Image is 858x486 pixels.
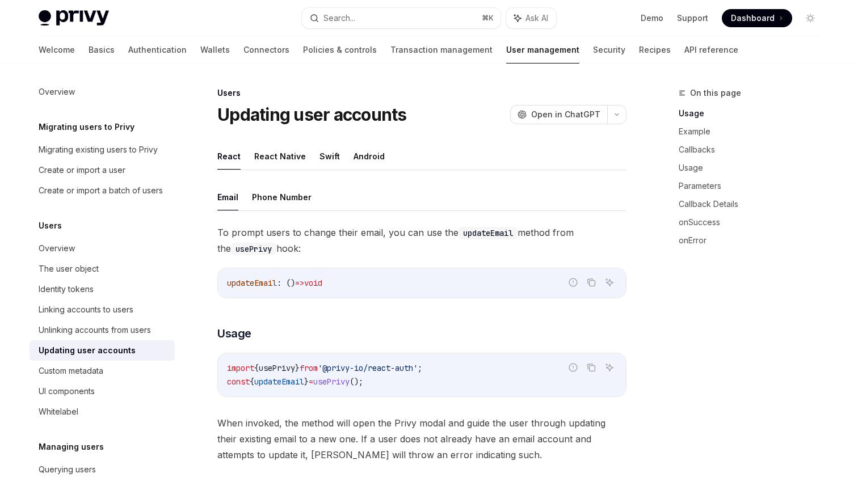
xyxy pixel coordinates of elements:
span: void [304,278,322,288]
span: usePrivy [313,377,350,387]
h5: Managing users [39,440,104,454]
button: Open in ChatGPT [510,105,607,124]
button: Report incorrect code [566,360,581,375]
button: React Native [254,143,306,170]
a: Linking accounts to users [30,299,175,320]
button: React [217,143,241,170]
a: Security [593,36,625,64]
div: Unlinking accounts from users [39,323,151,337]
a: Connectors [243,36,289,64]
div: Updating user accounts [39,344,136,357]
h5: Migrating users to Privy [39,120,134,134]
a: Usage [679,159,828,177]
span: updateEmail [254,377,304,387]
a: Welcome [39,36,75,64]
a: Overview [30,82,175,102]
span: (); [350,377,363,387]
a: Basics [89,36,115,64]
a: Policies & controls [303,36,377,64]
a: Unlinking accounts from users [30,320,175,340]
h1: Updating user accounts [217,104,407,125]
button: Copy the contents from the code block [584,360,599,375]
a: onSuccess [679,213,828,231]
a: Callbacks [679,141,828,159]
a: The user object [30,259,175,279]
div: Whitelabel [39,405,78,419]
a: User management [506,36,579,64]
button: Swift [319,143,340,170]
a: Support [677,12,708,24]
span: When invoked, the method will open the Privy modal and guide the user through updating their exis... [217,415,626,463]
img: light logo [39,10,109,26]
span: { [250,377,254,387]
div: Linking accounts to users [39,303,133,316]
div: Search... [323,11,355,25]
h5: Users [39,219,62,233]
span: { [254,363,259,373]
a: Migrating existing users to Privy [30,140,175,160]
div: Migrating existing users to Privy [39,143,158,157]
a: UI components [30,381,175,402]
span: usePrivy [259,363,295,373]
div: Create or import a batch of users [39,184,163,197]
div: Querying users [39,463,96,476]
a: API reference [684,36,738,64]
span: To prompt users to change their email, you can use the method from the hook: [217,225,626,256]
a: onError [679,231,828,250]
div: Create or import a user [39,163,125,177]
a: Create or import a user [30,160,175,180]
span: => [295,278,304,288]
code: usePrivy [231,243,276,255]
span: } [295,363,300,373]
a: Create or import a batch of users [30,180,175,201]
button: Phone Number [252,184,312,210]
button: Ask AI [602,360,617,375]
span: '@privy-io/react-auth' [318,363,418,373]
a: Demo [641,12,663,24]
a: Overview [30,238,175,259]
span: } [304,377,309,387]
span: Dashboard [731,12,775,24]
a: Dashboard [722,9,792,27]
a: Recipes [639,36,671,64]
a: Authentication [128,36,187,64]
span: ; [418,363,422,373]
span: import [227,363,254,373]
div: Custom metadata [39,364,103,378]
a: Example [679,122,828,141]
div: Identity tokens [39,282,94,296]
div: Overview [39,242,75,255]
a: Updating user accounts [30,340,175,361]
button: Ask AI [506,8,556,28]
div: The user object [39,262,99,276]
a: Callback Details [679,195,828,213]
span: const [227,377,250,387]
button: Toggle dark mode [801,9,819,27]
button: Android [354,143,385,170]
button: Report incorrect code [566,275,581,290]
span: updateEmail [227,278,277,288]
span: Ask AI [525,12,548,24]
span: On this page [690,86,741,100]
a: Parameters [679,177,828,195]
button: Search...⌘K [302,8,500,28]
span: from [300,363,318,373]
button: Ask AI [602,275,617,290]
button: Copy the contents from the code block [584,275,599,290]
span: Open in ChatGPT [531,109,600,120]
span: ⌘ K [482,14,494,23]
a: Querying users [30,459,175,480]
button: Email [217,184,238,210]
div: UI components [39,384,95,398]
div: Overview [39,85,75,99]
div: Users [217,87,626,99]
a: Identity tokens [30,279,175,299]
code: updateEmail [459,227,518,239]
a: Usage [679,104,828,122]
span: Usage [217,326,251,341]
a: Wallets [200,36,230,64]
a: Whitelabel [30,402,175,422]
span: = [309,377,313,387]
span: : () [277,278,295,288]
a: Transaction management [390,36,493,64]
